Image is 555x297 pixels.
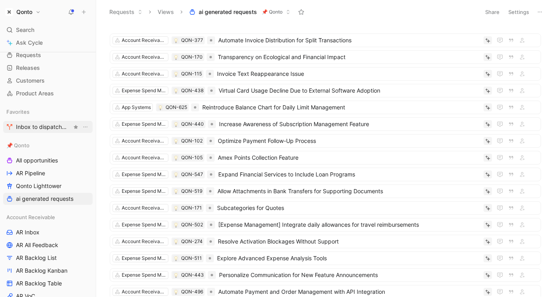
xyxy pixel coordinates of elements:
div: Expense Spend Management [122,221,166,229]
div: QON-105 [181,154,203,162]
div: 💡 [173,155,179,160]
span: Releases [16,64,40,72]
button: 💡 [158,105,163,110]
span: Transparency on Ecological and Financial Impact [218,52,480,62]
a: Account Receivable💡QON-171Subcategories for Quotes [110,201,541,215]
a: Qonto Lighttower [3,180,93,192]
div: App Systems [122,103,151,111]
button: 💡 [173,38,179,43]
span: Allow Attachments in Bank Transfers for Supporting Documents [217,186,480,196]
button: 💡 [173,205,179,211]
span: Explore Advanced Expense Analysis Tools [217,253,480,263]
div: Account Receivable [122,154,166,162]
button: 💡 [173,188,179,194]
div: Favorites [3,106,93,118]
a: Account Receivable💡QON-274Resolve Activation Blockages Without Support [110,235,541,248]
button: 💡 [173,172,179,177]
div: QON-547 [181,170,203,178]
img: 💡 [174,172,178,177]
img: 💡 [174,122,178,127]
span: AR All Feedback [16,241,58,249]
a: AR All Feedback [3,239,93,251]
a: AR Inbox [3,226,93,238]
div: Account Receivable [122,288,166,296]
div: QON-274 [181,238,203,246]
img: 💡 [174,273,178,278]
span: Expand Financial Services to Include Loan Programs [218,170,480,179]
span: [Expense Management] Integrate daily allowances for travel reimbursements [218,220,480,230]
a: Account Receivable💡QON-377Automate Invoice Distribution for Split Transactions [110,34,541,47]
a: Requests [3,49,93,61]
div: 💡 [173,121,179,127]
button: QontoQonto [3,6,43,18]
button: Requests [106,6,146,18]
div: QON-377 [181,36,203,44]
img: 💡 [174,38,178,43]
span: Account Receivable [6,213,55,221]
span: AR Pipeline [16,169,45,177]
div: QON-625 [166,103,187,111]
span: Search [16,25,34,35]
a: AR Backlog Table [3,277,93,289]
span: Requests [16,51,41,59]
button: 💡 [173,54,179,60]
span: 📌 Qonto [262,8,282,16]
span: AR Backlog Kanban [16,267,67,275]
a: All opportunities [3,154,93,166]
a: Account Receivable💡QON-105Amex Points Collection Feature [110,151,541,164]
a: ai generated requests [3,193,93,205]
a: Expense Spend Management💡QON-511Explore Advanced Expense Analysis Tools [110,251,541,265]
button: Share [482,6,503,18]
div: QON-519 [181,187,202,195]
img: 💡 [158,105,163,110]
div: Account Receivable [122,137,166,145]
div: Expense Spend Management [122,254,166,262]
span: Product Areas [16,89,54,97]
span: 📌 Qonto [6,141,30,149]
span: ai generated requests [16,195,73,203]
a: Ask Cycle [3,37,93,49]
div: 📌 Qonto [3,139,93,151]
div: Account Receivable [122,238,166,246]
button: 💡 [173,239,179,244]
div: QON-102 [181,137,203,145]
button: 💡 [173,138,179,144]
a: Expense Spend Management💡QON-547Expand Financial Services to Include Loan Programs [110,168,541,181]
button: 💡 [173,88,179,93]
div: QON-496 [181,288,203,296]
span: Virtual Card Usage Decline Due to External Software Adoption [219,86,480,95]
img: Qonto [5,8,13,16]
span: AR Inbox [16,228,40,236]
button: ai generated requests📌 Qonto [186,6,294,18]
div: QON-171 [181,204,202,212]
div: 💡 [173,289,179,295]
a: AR Pipeline [3,167,93,179]
img: 💡 [174,189,178,194]
button: Views [154,6,178,18]
a: Account Receivable💡QON-115Invoice Text Reappearance Issue [110,67,541,81]
div: QON-170 [181,53,203,61]
span: Invoice Text Reappearance Issue [217,69,480,79]
img: 💡 [174,139,178,144]
div: Expense Spend Management [122,187,166,195]
a: Account Receivable💡QON-170Transparency on Ecological and Financial Impact [110,50,541,64]
span: Favorites [6,108,30,116]
a: Expense Spend Management💡QON-440Increase Awareness of Subscription Management Feature [110,117,541,131]
div: Account Receivable [122,70,166,78]
span: AR Backlog List [16,254,57,262]
button: Settings [505,6,533,18]
span: Automate Invoice Distribution for Split Transactions [218,36,480,45]
button: 💡 [173,71,179,77]
img: 💡 [174,55,178,60]
img: 💡 [174,240,178,244]
a: Product Areas [3,87,93,99]
div: QON-511 [181,254,202,262]
a: Expense Spend Management💡QON-502[Expense Management] Integrate daily allowances for travel reimbu... [110,218,541,232]
div: Account Receivable [122,204,166,212]
a: Expense Spend Management💡QON-443Personalize Communication for New Feature Announcements [110,268,541,282]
